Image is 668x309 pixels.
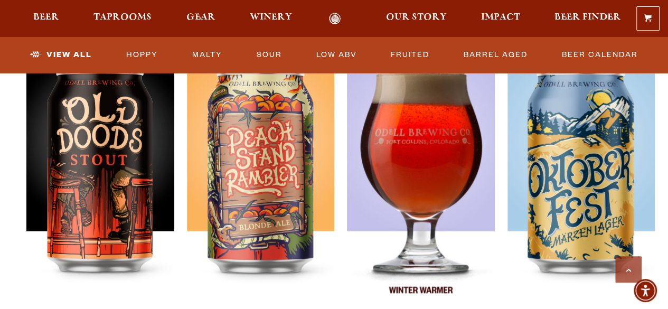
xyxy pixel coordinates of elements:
a: View All [26,43,96,67]
a: Scroll to top [615,256,642,283]
span: Winery [250,13,292,22]
a: Barrel Aged [459,43,532,67]
a: Malty [188,43,227,67]
span: Taprooms [93,13,152,22]
a: Sour [252,43,286,67]
span: Our Story [386,13,447,22]
a: Taprooms [87,13,158,25]
a: Winery [243,13,299,25]
a: Our Story [379,13,454,25]
a: Gear [180,13,222,25]
a: Odell Home [315,13,355,25]
span: Impact [481,13,520,22]
span: Beer [33,13,59,22]
span: Beer Finder [554,13,621,22]
div: Accessibility Menu [634,279,657,302]
a: Hoppy [122,43,162,67]
a: Fruited [387,43,434,67]
a: Impact [474,13,527,25]
span: Gear [186,13,215,22]
a: Low ABV [312,43,361,67]
a: Beer [26,13,66,25]
a: Beer Calendar [558,43,642,67]
a: Beer Finder [548,13,628,25]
